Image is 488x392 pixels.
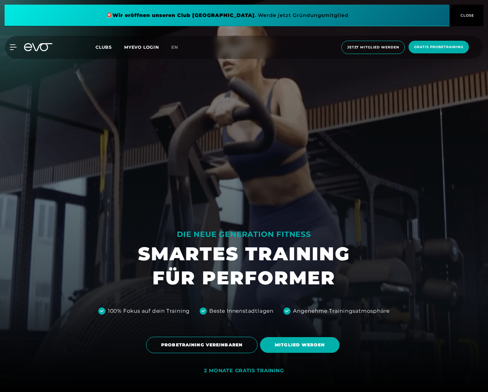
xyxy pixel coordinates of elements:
[260,332,342,357] a: MITGLIED WERDEN
[275,342,325,348] span: MITGLIED WERDEN
[171,44,185,51] a: en
[340,41,407,54] a: Jetzt Mitglied werden
[209,307,274,315] div: Beste Innenstadtlagen
[449,5,483,26] button: CLOSE
[146,332,260,358] a: PROBETRAINING VEREINBAREN
[204,368,284,374] div: 2 MONATE GRATIS TRAINING
[108,307,190,315] div: 100% Fokus auf dein Training
[293,307,390,315] div: Angenehme Trainingsatmosphäre
[171,44,178,50] span: en
[138,242,350,290] h1: SMARTES TRAINING FÜR PERFORMER
[96,44,124,50] a: Clubs
[414,44,463,50] span: Gratis Probetraining
[407,41,471,54] a: Gratis Probetraining
[124,44,159,50] a: MYEVO LOGIN
[459,13,474,18] span: CLOSE
[161,342,242,348] span: PROBETRAINING VEREINBAREN
[347,45,399,50] span: Jetzt Mitglied werden
[96,44,112,50] span: Clubs
[138,229,350,239] div: DIE NEUE GENERATION FITNESS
